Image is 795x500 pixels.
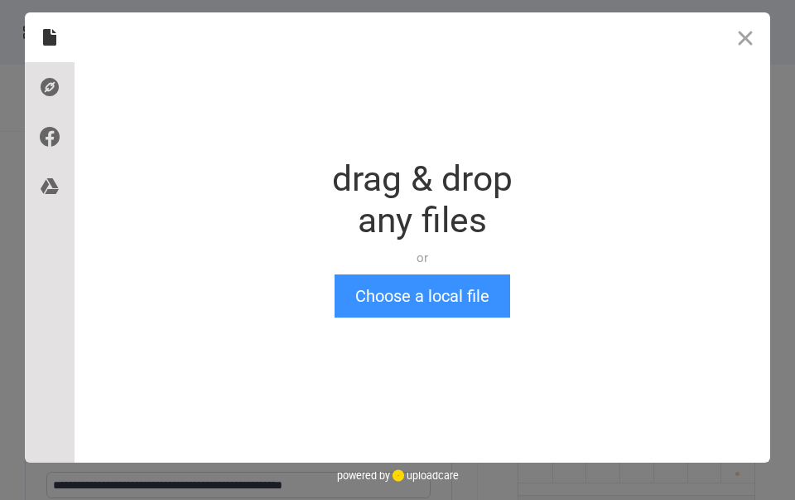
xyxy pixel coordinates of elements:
[390,469,459,482] a: uploadcare
[337,463,459,488] div: powered by
[25,112,75,162] div: Facebook
[25,162,75,211] div: Google Drive
[335,274,510,318] button: Choose a local file
[25,62,75,112] div: Direct Link
[332,250,513,266] div: or
[25,12,75,62] div: Local Files
[720,12,770,62] button: Close
[332,158,513,241] div: drag & drop any files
